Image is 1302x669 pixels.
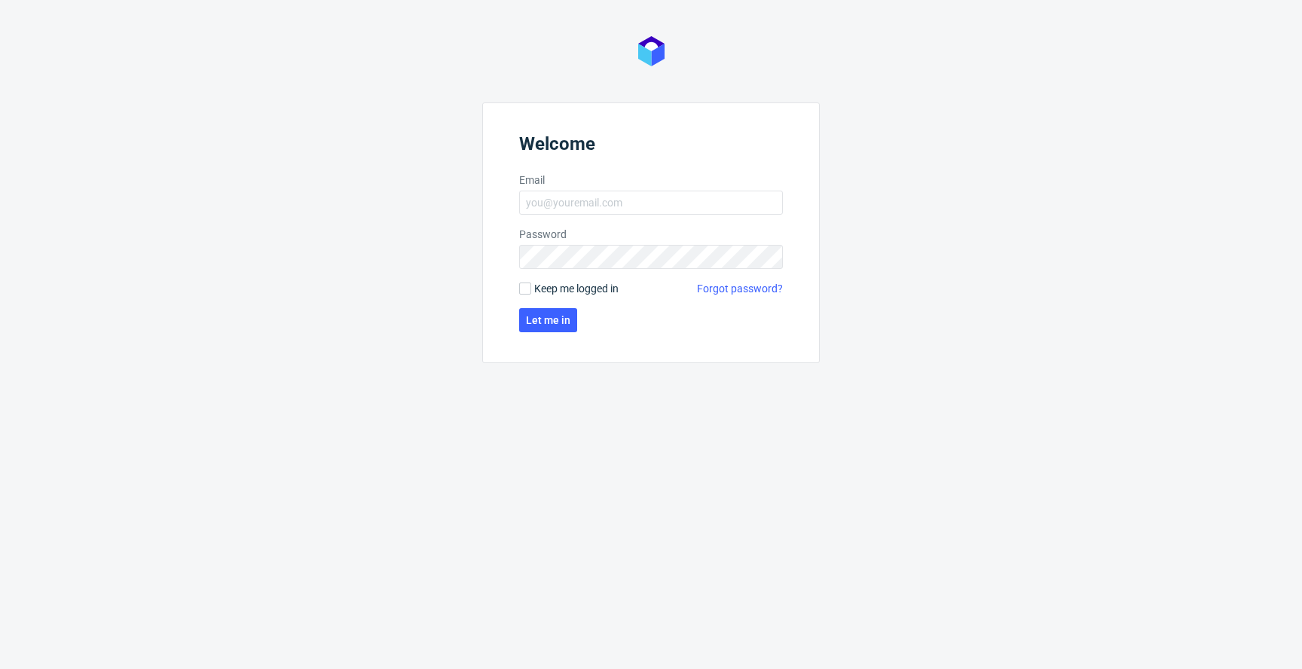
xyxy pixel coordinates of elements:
label: Password [519,227,783,242]
label: Email [519,173,783,188]
span: Let me in [526,315,570,325]
button: Let me in [519,308,577,332]
input: you@youremail.com [519,191,783,215]
span: Keep me logged in [534,281,619,296]
a: Forgot password? [697,281,783,296]
header: Welcome [519,133,783,160]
